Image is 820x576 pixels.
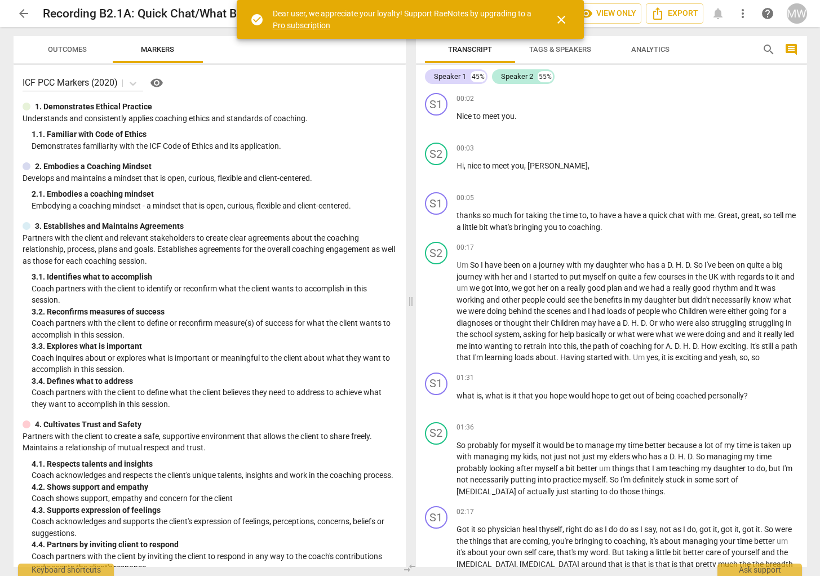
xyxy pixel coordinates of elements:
[494,318,503,327] span: or
[689,342,693,351] span: .
[763,211,773,220] span: so
[425,242,447,264] div: Change speaker
[463,223,479,232] span: little
[703,211,714,220] span: me
[658,353,662,362] span: ,
[18,564,114,576] div: Keyboard shortcuts
[484,272,501,281] span: with
[607,283,624,293] span: plan
[678,295,692,304] span: but
[549,211,562,220] span: the
[515,342,524,351] span: to
[493,211,514,220] span: much
[787,3,807,24] button: MW
[704,260,717,269] span: I've
[746,342,750,351] span: .
[559,223,568,232] span: to
[32,352,397,375] p: Coach inquires about or explores what is important or meaningful to the client about what they wa...
[764,330,784,339] span: really
[481,283,495,293] span: got
[646,353,658,362] span: yes
[736,7,750,20] span: more_vert
[631,318,637,327] span: H
[529,45,591,54] span: Tags & Speakers
[645,318,649,327] span: .
[568,223,600,232] span: coaching
[639,283,651,293] span: we
[579,7,636,20] span: View only
[766,272,775,281] span: to
[608,272,618,281] span: on
[579,211,587,220] span: to
[628,307,637,316] span: of
[748,318,786,327] span: struggling
[32,317,397,340] p: Coach partners with the client to define or reconfirm measure(s) of success for what the client w...
[522,295,547,304] span: people
[637,307,662,316] span: people
[588,161,589,170] span: ,
[32,188,397,200] div: 2. 1. Embodies a coaching mindset
[456,144,474,153] span: 00:03
[581,295,594,304] span: the
[654,342,666,351] span: for
[623,318,627,327] span: D
[534,307,547,316] span: the
[533,272,560,281] span: started
[747,260,766,269] span: quite
[708,272,720,281] span: UK
[666,342,671,351] span: A
[675,342,679,351] span: D
[782,307,787,316] span: a
[502,112,515,121] span: you
[514,223,544,232] span: bringing
[714,211,718,220] span: .
[782,41,800,59] button: Show/Hide comments
[533,260,539,269] span: a
[646,3,703,24] button: Export
[523,330,548,339] span: asking
[470,260,481,269] span: So
[649,211,669,220] span: quick
[425,93,447,116] div: Change speaker
[617,330,637,339] span: what
[573,307,588,316] span: and
[720,272,737,281] span: with
[608,330,617,339] span: or
[456,330,469,339] span: the
[23,113,397,125] p: Understands and consistently applies coaching ethics and standards of coaching.
[250,13,264,26] span: check_circle
[644,295,678,304] span: daughter
[611,342,620,351] span: of
[490,223,514,232] span: what's
[600,223,602,232] span: .
[567,283,587,293] span: really
[617,318,623,327] span: a
[592,307,607,316] span: had
[681,260,685,269] span: .
[785,211,796,220] span: me
[456,342,469,351] span: me
[43,7,442,21] h2: Recording B2.1A: Quick Chat/What Brings You to Coaching ([PERSON_NAME], 18:35)
[23,76,118,89] p: ICF PCC Markers (2020)
[766,260,772,269] span: a
[784,330,794,339] span: led
[555,13,568,26] span: close
[587,283,607,293] span: good
[515,112,517,121] span: .
[752,295,773,304] span: know
[456,211,482,220] span: thanks
[775,342,781,351] span: a
[503,318,533,327] span: thought
[547,307,573,316] span: scenes
[456,112,473,121] span: Nice
[17,7,30,20] span: arrow_back
[685,260,690,269] span: D
[587,353,614,362] span: started
[632,295,644,304] span: my
[686,211,703,220] span: with
[535,353,556,362] span: about
[719,342,746,351] span: exciting
[668,353,675,362] span: is
[773,295,791,304] span: what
